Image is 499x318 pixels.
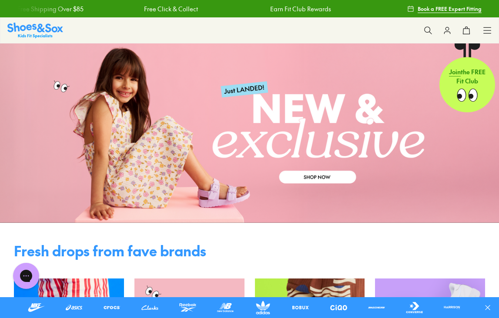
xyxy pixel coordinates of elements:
[9,260,44,292] iframe: Gorgias live chat messenger
[16,4,82,13] a: Free Shipping Over $85
[449,67,461,76] span: Join
[7,23,63,38] a: Shoes & Sox
[143,4,197,13] a: Free Click & Collect
[418,5,482,13] span: Book a FREE Expert Fitting
[269,4,330,13] a: Earn Fit Club Rewards
[439,43,495,113] a: Jointhe FREE Fit Club
[407,1,482,17] a: Book a FREE Expert Fitting
[439,60,495,93] p: the FREE Fit Club
[7,23,63,38] img: SNS_Logo_Responsive.svg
